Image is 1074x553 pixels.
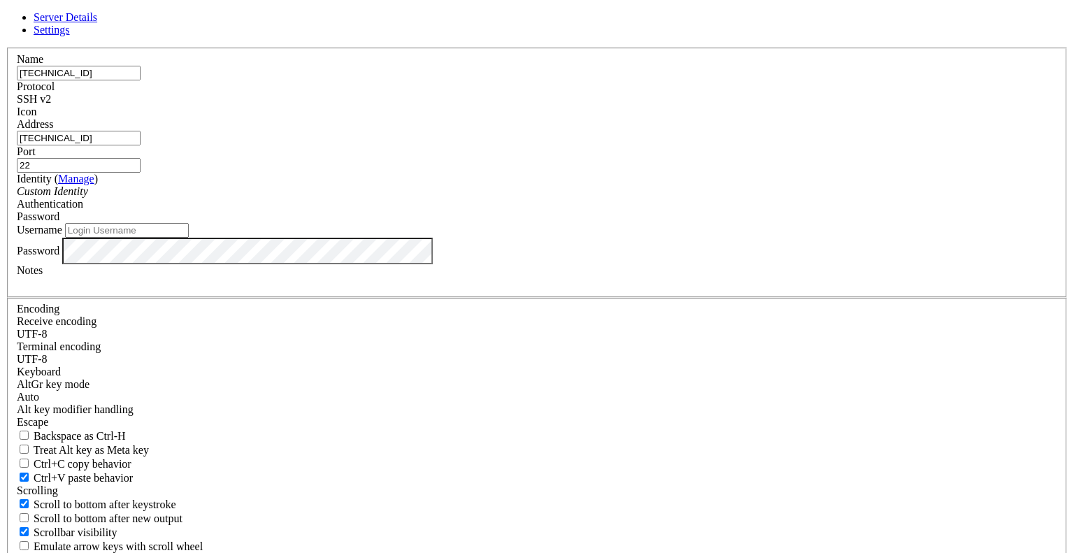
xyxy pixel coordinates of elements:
a: Settings [34,24,70,36]
label: Icon [17,106,36,117]
input: Port Number [17,158,141,173]
label: Address [17,118,53,130]
span: Password [17,210,59,222]
label: Ctrl-C copies if true, send ^C to host if false. Ctrl-Shift-C sends ^C to host if true, copies if... [17,458,131,470]
div: UTF-8 [17,328,1057,340]
label: Whether the Alt key acts as a Meta key or as a distinct Alt key. [17,444,149,456]
i: Custom Identity [17,185,88,197]
span: Backspace as Ctrl-H [34,430,126,442]
label: When using the alternative screen buffer, and DECCKM (Application Cursor Keys) is active, mouse w... [17,540,203,552]
label: The default terminal encoding. ISO-2022 enables character map translations (like graphics maps). ... [17,340,101,352]
span: Treat Alt key as Meta key [34,444,149,456]
span: UTF-8 [17,328,48,340]
label: Set the expected encoding for data received from the host. If the encodings do not match, visual ... [17,315,96,327]
input: Server Name [17,66,141,80]
label: Keyboard [17,366,61,378]
input: Ctrl+V paste behavior [20,473,29,482]
label: Protocol [17,80,55,92]
label: Whether to scroll to the bottom on any keystroke. [17,498,176,510]
label: The vertical scrollbar mode. [17,526,117,538]
span: Ctrl+V paste behavior [34,472,133,484]
input: Emulate arrow keys with scroll wheel [20,541,29,550]
div: Password [17,210,1057,223]
span: Ctrl+C copy behavior [34,458,131,470]
input: Ctrl+C copy behavior [20,459,29,468]
input: Login Username [65,223,189,238]
div: SSH v2 [17,93,1057,106]
div: Custom Identity [17,185,1057,198]
label: Set the expected encoding for data received from the host. If the encodings do not match, visual ... [17,378,89,390]
label: Scrolling [17,484,58,496]
a: Manage [58,173,94,185]
div: Escape [17,416,1057,429]
label: Authentication [17,198,83,210]
label: Ctrl+V pastes if true, sends ^V to host if false. Ctrl+Shift+V sends ^V to host if true, pastes i... [17,472,133,484]
a: Server Details [34,11,97,23]
input: Treat Alt key as Meta key [20,445,29,454]
label: Encoding [17,303,59,315]
label: Port [17,145,36,157]
label: Notes [17,264,43,276]
span: Escape [17,416,48,428]
span: Emulate arrow keys with scroll wheel [34,540,203,552]
div: UTF-8 [17,353,1057,366]
span: Scrollbar visibility [34,526,117,538]
label: Scroll to bottom after new output. [17,512,182,524]
input: Backspace as Ctrl-H [20,431,29,440]
input: Scroll to bottom after keystroke [20,499,29,508]
span: SSH v2 [17,93,51,105]
label: Name [17,53,43,65]
span: Scroll to bottom after keystroke [34,498,176,510]
label: Username [17,224,62,236]
input: Host Name or IP [17,131,141,145]
label: Password [17,244,59,256]
span: ( ) [55,173,98,185]
label: Identity [17,173,98,185]
div: Auto [17,391,1057,403]
span: Auto [17,391,39,403]
input: Scroll to bottom after new output [20,513,29,522]
span: UTF-8 [17,353,48,365]
span: Scroll to bottom after new output [34,512,182,524]
input: Scrollbar visibility [20,527,29,536]
label: Controls how the Alt key is handled. Escape: Send an ESC prefix. 8-Bit: Add 128 to the typed char... [17,403,134,415]
label: If true, the backspace should send BS ('\x08', aka ^H). Otherwise the backspace key should send '... [17,430,126,442]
